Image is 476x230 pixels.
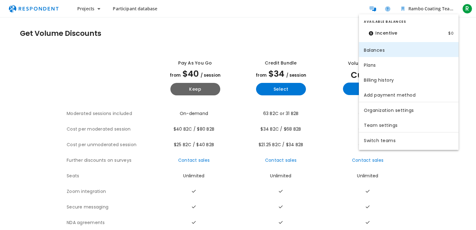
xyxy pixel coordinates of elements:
dd: $0 [448,27,454,40]
a: Add payment method [359,87,459,102]
a: Switch teams [359,132,459,147]
dt: Incentive [364,27,402,40]
a: Billing balances [359,42,459,57]
a: Organization settings [359,102,459,117]
a: Billing history [359,72,459,87]
a: Team settings [359,117,459,132]
h2: Available Balances [364,19,454,24]
section: Team balance summary [359,17,459,42]
a: Billing plans [359,57,459,72]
